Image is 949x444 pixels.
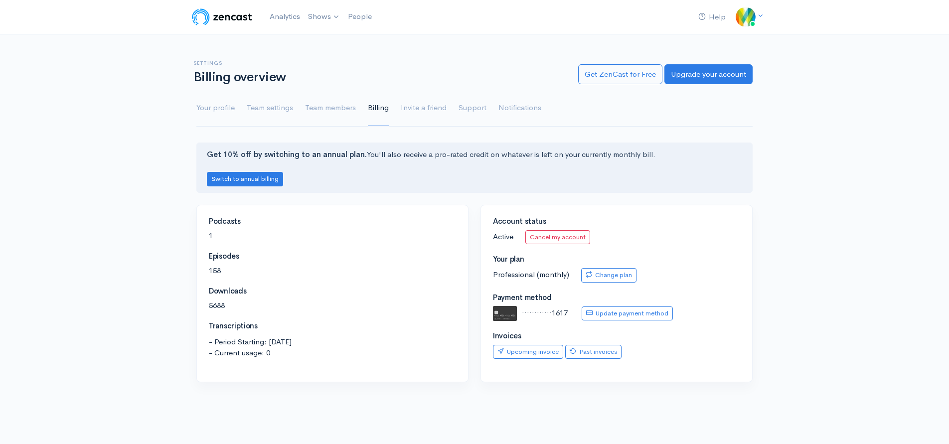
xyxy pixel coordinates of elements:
p: Professional (monthly) [493,268,740,283]
p: Active [493,230,740,245]
a: Help [694,6,730,28]
h4: Account status [493,217,740,226]
strong: Get 10% off by switching to an annual plan. [207,149,367,159]
iframe: gist-messenger-bubble-iframe [915,410,939,434]
div: You'll also receive a pro-rated credit on whatever is left on your currently monthly bill. [196,143,753,193]
h4: Transcriptions [209,322,456,330]
a: Your profile [196,90,235,126]
a: Analytics [266,6,304,27]
h4: Your plan [493,255,740,264]
a: Switch to annual billing [207,173,283,183]
a: Billing [368,90,389,126]
h6: Settings [193,60,566,66]
img: ZenCast Logo [190,7,254,27]
span: - Current usage: 0 [209,347,456,359]
a: Upcoming invoice [493,345,563,359]
h1: Billing overview [193,70,566,85]
img: default.svg [493,306,517,321]
a: Past invoices [565,345,622,359]
a: Upgrade your account [664,64,753,85]
a: Team members [305,90,356,126]
span: - Period Starting: [DATE] [209,336,456,348]
p: 5688 [209,300,456,311]
h4: Payment method [493,294,740,302]
a: Support [459,90,486,126]
img: ... [736,7,756,27]
a: Update payment method [582,306,673,321]
p: 158 [209,265,456,277]
h4: Downloads [209,287,456,296]
h4: Invoices [493,332,740,340]
a: People [344,6,376,27]
h4: Podcasts [209,217,456,226]
a: Invite a friend [401,90,447,126]
a: Change plan [581,268,636,283]
a: Shows [304,6,344,28]
a: Notifications [498,90,541,126]
button: Switch to annual billing [207,172,283,186]
a: Get ZenCast for Free [578,64,662,85]
span: ············1617 [522,308,568,317]
a: Cancel my account [525,230,590,245]
p: 1 [209,230,456,242]
h4: Episodes [209,252,456,261]
a: Team settings [247,90,293,126]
